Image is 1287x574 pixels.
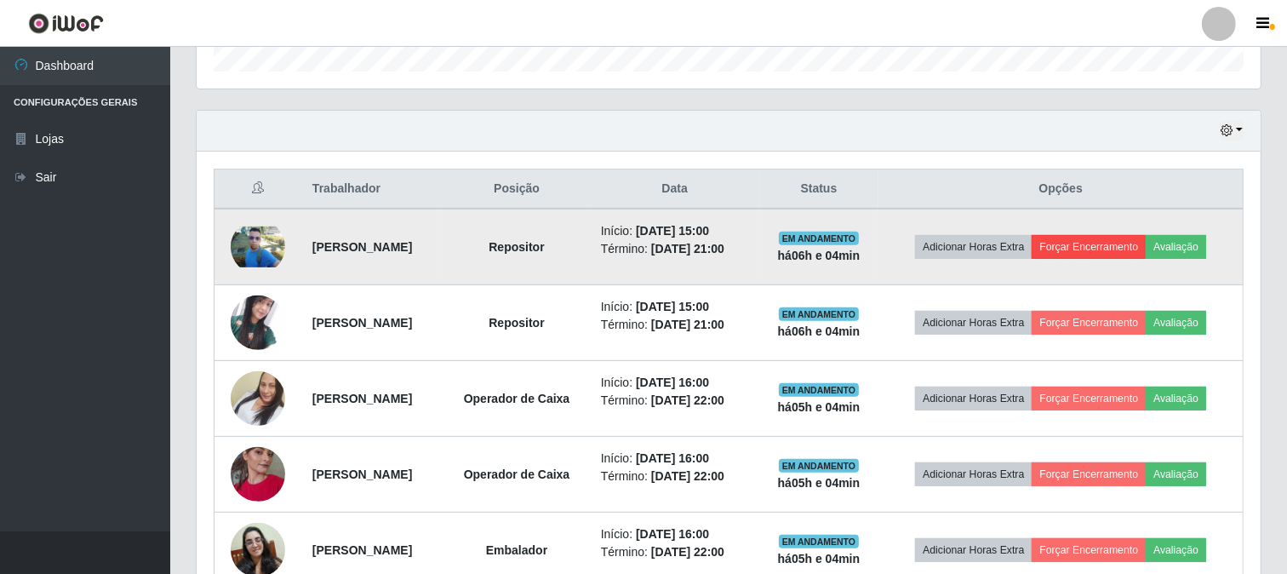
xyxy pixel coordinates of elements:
strong: Operador de Caixa [464,468,570,481]
img: 1744639547908.jpeg [231,296,285,349]
li: Início: [601,374,749,392]
strong: há 06 h e 04 min [778,249,861,262]
button: Avaliação [1146,311,1206,335]
span: EM ANDAMENTO [779,535,860,548]
button: Adicionar Horas Extra [915,311,1032,335]
button: Adicionar Horas Extra [915,387,1032,410]
span: EM ANDAMENTO [779,383,860,397]
button: Avaliação [1146,235,1206,259]
button: Avaliação [1146,387,1206,410]
th: Status [759,169,879,210]
li: Início: [601,222,749,240]
li: Início: [601,298,749,316]
li: Término: [601,316,749,334]
img: CoreUI Logo [28,13,104,34]
th: Opções [878,169,1243,210]
strong: há 05 h e 04 min [778,400,861,414]
strong: Embalador [486,543,547,557]
time: [DATE] 21:00 [651,318,724,331]
span: EM ANDAMENTO [779,459,860,473]
strong: [PERSON_NAME] [312,392,412,405]
button: Avaliação [1146,538,1206,562]
strong: Repositor [489,240,544,254]
th: Data [591,169,759,210]
strong: há 06 h e 04 min [778,324,861,338]
time: [DATE] 15:00 [636,224,709,238]
time: [DATE] 16:00 [636,527,709,541]
button: Forçar Encerramento [1032,387,1146,410]
img: 1742358454044.jpeg [231,227,285,267]
strong: Repositor [489,316,544,330]
strong: Operador de Caixa [464,392,570,405]
strong: [PERSON_NAME] [312,316,412,330]
li: Início: [601,450,749,468]
button: Adicionar Horas Extra [915,235,1032,259]
button: Avaliação [1146,462,1206,486]
time: [DATE] 22:00 [651,393,724,407]
strong: [PERSON_NAME] [312,543,412,557]
strong: [PERSON_NAME] [312,468,412,481]
img: 1756285916446.jpeg [231,426,285,523]
strong: [PERSON_NAME] [312,240,412,254]
button: Adicionar Horas Extra [915,538,1032,562]
img: 1742563763298.jpeg [231,350,285,447]
time: [DATE] 16:00 [636,451,709,465]
th: Trabalhador [302,169,443,210]
li: Início: [601,525,749,543]
button: Forçar Encerramento [1032,462,1146,486]
li: Término: [601,392,749,410]
button: Adicionar Horas Extra [915,462,1032,486]
li: Término: [601,543,749,561]
span: EM ANDAMENTO [779,307,860,321]
time: [DATE] 15:00 [636,300,709,313]
time: [DATE] 16:00 [636,376,709,389]
strong: há 05 h e 04 min [778,552,861,565]
span: EM ANDAMENTO [779,232,860,245]
time: [DATE] 21:00 [651,242,724,255]
li: Término: [601,468,749,485]
button: Forçar Encerramento [1032,235,1146,259]
button: Forçar Encerramento [1032,311,1146,335]
li: Término: [601,240,749,258]
th: Posição [443,169,591,210]
time: [DATE] 22:00 [651,545,724,559]
button: Forçar Encerramento [1032,538,1146,562]
time: [DATE] 22:00 [651,469,724,483]
strong: há 05 h e 04 min [778,476,861,490]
